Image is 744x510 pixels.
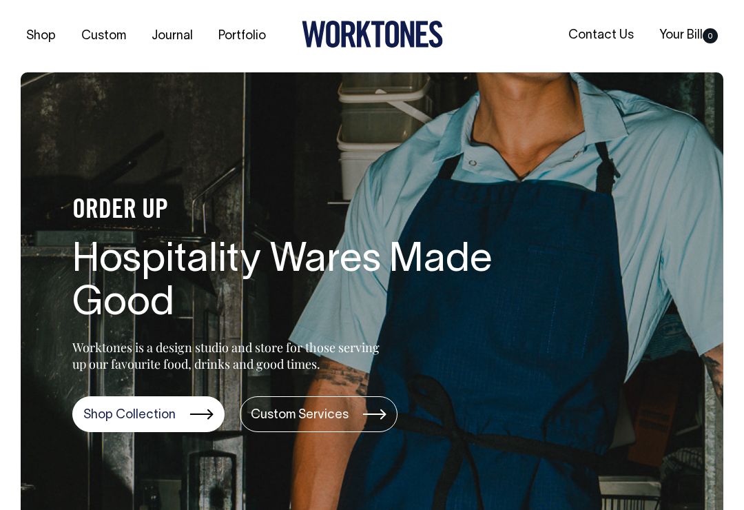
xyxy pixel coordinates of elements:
[563,24,639,47] a: Contact Us
[240,396,397,432] a: Custom Services
[654,24,723,47] a: Your Bill0
[76,25,132,48] a: Custom
[703,28,718,43] span: 0
[72,396,225,432] a: Shop Collection
[146,25,198,48] a: Journal
[72,196,513,225] h4: ORDER UP
[21,25,61,48] a: Shop
[72,339,386,372] p: Worktones is a design studio and store for those serving up our favourite food, drinks and good t...
[72,239,513,327] h1: Hospitality Wares Made Good
[213,25,271,48] a: Portfolio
